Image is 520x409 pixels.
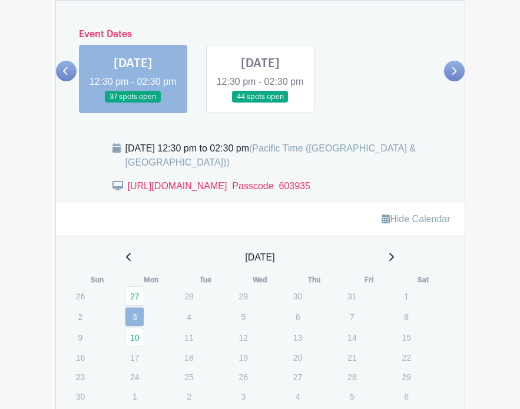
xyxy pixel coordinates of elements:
[125,141,451,170] div: [DATE] 12:30 pm to 02:30 pm
[125,348,144,367] p: 17
[125,143,416,167] span: (Pacific Time ([GEOGRAPHIC_DATA] & [GEOGRAPHIC_DATA]))
[125,286,144,306] a: 27
[71,368,90,386] p: 23
[124,274,178,286] th: Mon
[342,308,362,326] p: 7
[179,387,198,405] p: 2
[342,328,362,347] p: 14
[288,368,307,386] p: 27
[71,328,90,347] p: 9
[128,181,310,191] a: [URL][DOMAIN_NAME] Passcode 603935
[342,287,362,305] p: 31
[125,387,144,405] p: 1
[342,387,362,405] p: 5
[396,387,416,405] p: 6
[396,274,450,286] th: Sat
[179,328,198,347] p: 11
[233,274,287,286] th: Wed
[342,348,362,367] p: 21
[288,387,307,405] p: 4
[71,287,90,305] p: 26
[125,368,144,386] p: 24
[233,348,253,367] p: 19
[342,368,362,386] p: 28
[288,287,307,305] p: 30
[179,348,198,367] p: 18
[77,29,444,40] h6: Event Dates
[396,328,416,347] p: 15
[233,287,253,305] p: 29
[342,274,396,286] th: Fri
[179,368,198,386] p: 25
[125,307,144,326] a: 3
[287,274,342,286] th: Thu
[382,214,450,224] a: Hide Calendar
[233,387,253,405] p: 3
[233,328,253,347] p: 12
[288,328,307,347] p: 13
[396,308,416,326] p: 8
[71,387,90,405] p: 30
[396,287,416,305] p: 1
[179,308,198,326] p: 4
[288,348,307,367] p: 20
[233,308,253,326] p: 5
[288,308,307,326] p: 6
[179,287,198,305] p: 28
[70,274,124,286] th: Sun
[178,274,233,286] th: Tue
[245,250,274,265] span: [DATE]
[71,308,90,326] p: 2
[125,328,144,347] a: 10
[71,348,90,367] p: 16
[396,368,416,386] p: 29
[233,368,253,386] p: 26
[396,348,416,367] p: 22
